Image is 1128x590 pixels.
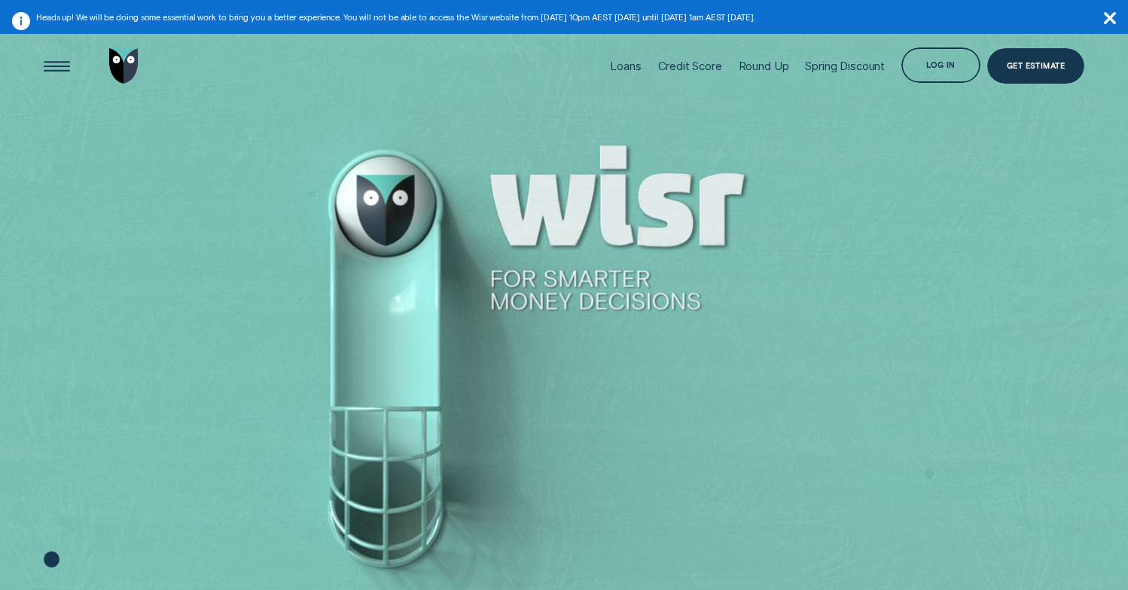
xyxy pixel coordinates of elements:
a: Loans [610,26,641,105]
a: Spring Discount [805,26,885,105]
button: Open Menu [39,48,75,84]
button: Log in [901,47,980,83]
div: Credit Score [658,60,722,73]
a: Go to home page [106,26,142,105]
img: Wisr [109,48,139,84]
div: Spring Discount [805,60,885,73]
div: Round Up [739,60,789,73]
a: Credit Score [658,26,722,105]
a: Round Up [739,26,789,105]
a: Get Estimate [987,48,1085,84]
div: Loans [610,60,641,73]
